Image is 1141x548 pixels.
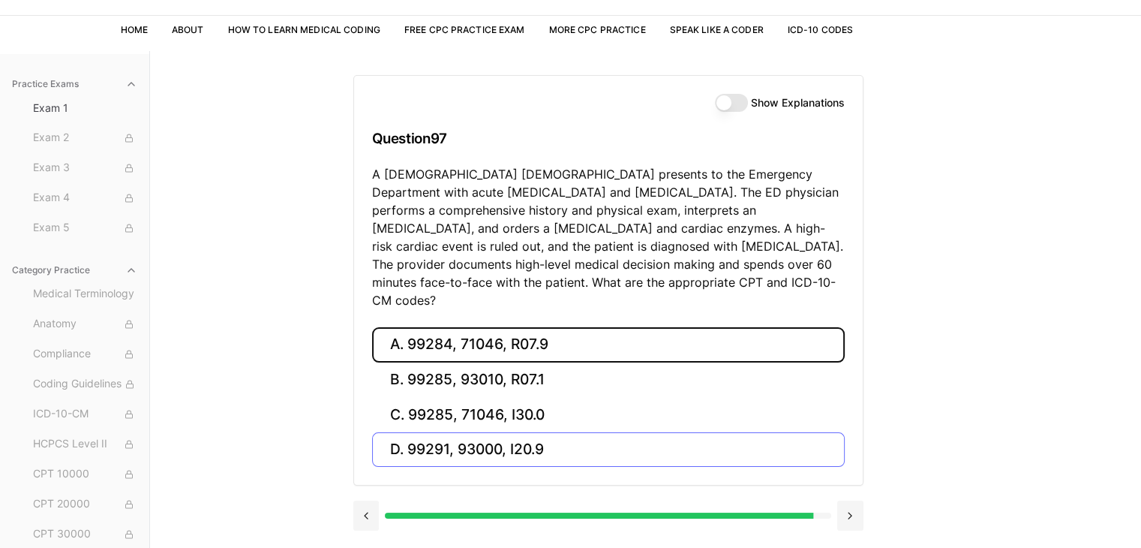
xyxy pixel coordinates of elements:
[6,72,143,96] button: Practice Exams
[372,432,845,468] button: D. 99291, 93000, I20.9
[751,98,845,108] label: Show Explanations
[27,96,143,120] button: Exam 1
[33,526,137,543] span: CPT 30000
[33,160,137,176] span: Exam 3
[27,522,143,546] button: CPT 30000
[33,436,137,453] span: HCPCS Level II
[788,24,853,35] a: ICD-10 Codes
[33,220,137,236] span: Exam 5
[121,24,148,35] a: Home
[372,363,845,398] button: B. 99285, 93010, R07.1
[404,24,525,35] a: Free CPC Practice Exam
[27,216,143,240] button: Exam 5
[6,258,143,282] button: Category Practice
[33,130,137,146] span: Exam 2
[372,165,845,309] p: A [DEMOGRAPHIC_DATA] [DEMOGRAPHIC_DATA] presents to the Emergency Department with acute [MEDICAL_...
[33,496,137,513] span: CPT 20000
[27,312,143,336] button: Anatomy
[27,372,143,396] button: Coding Guidelines
[33,376,137,393] span: Coding Guidelines
[172,24,204,35] a: About
[27,342,143,366] button: Compliance
[27,156,143,180] button: Exam 3
[33,286,137,303] span: Medical Terminology
[228,24,380,35] a: How to Learn Medical Coding
[33,466,137,483] span: CPT 10000
[27,402,143,426] button: ICD-10-CM
[27,282,143,306] button: Medical Terminology
[27,462,143,486] button: CPT 10000
[372,327,845,363] button: A. 99284, 71046, R07.9
[33,406,137,423] span: ICD-10-CM
[548,24,645,35] a: More CPC Practice
[33,346,137,363] span: Compliance
[372,116,845,161] h3: Question 97
[33,316,137,333] span: Anatomy
[27,126,143,150] button: Exam 2
[33,190,137,206] span: Exam 4
[372,397,845,432] button: C. 99285, 71046, I30.0
[27,492,143,516] button: CPT 20000
[27,186,143,210] button: Exam 4
[33,101,137,116] span: Exam 1
[670,24,764,35] a: Speak Like a Coder
[27,432,143,456] button: HCPCS Level II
